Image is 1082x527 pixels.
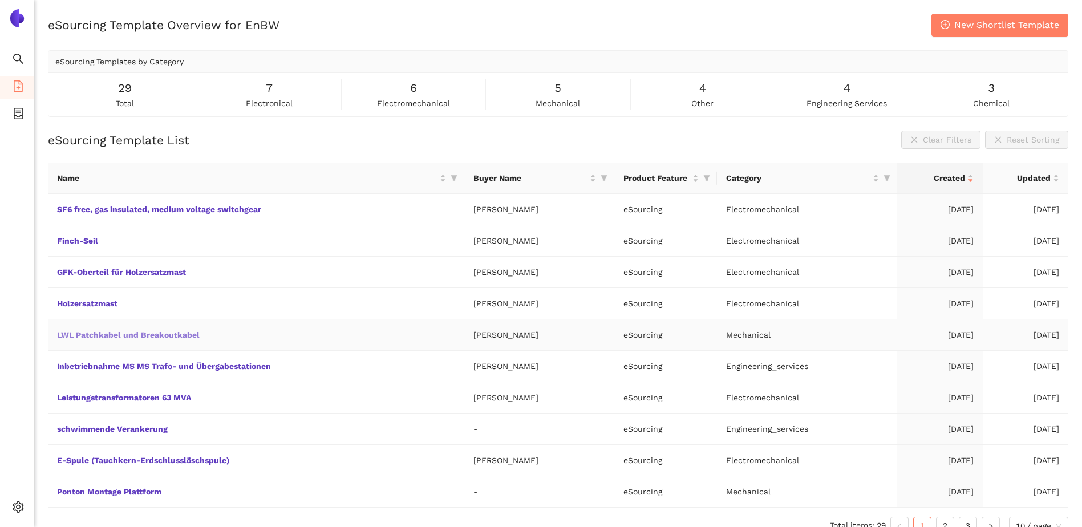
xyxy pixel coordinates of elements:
[614,382,717,414] td: eSourcing
[451,175,457,181] span: filter
[116,97,134,110] span: total
[897,476,983,508] td: [DATE]
[983,194,1068,225] td: [DATE]
[717,414,897,445] td: Engineering_services
[699,79,706,97] span: 4
[906,172,965,184] span: Created
[983,351,1068,382] td: [DATE]
[13,76,24,99] span: file-add
[614,288,717,319] td: eSourcing
[983,414,1068,445] td: [DATE]
[717,476,897,508] td: Mechanical
[48,132,189,148] h2: eSourcing Template List
[941,20,950,31] span: plus-circle
[536,97,580,110] span: mechanical
[377,97,450,110] span: electromechanical
[983,382,1068,414] td: [DATE]
[57,172,437,184] span: Name
[614,476,717,508] td: eSourcing
[983,257,1068,288] td: [DATE]
[988,79,995,97] span: 3
[884,175,890,181] span: filter
[983,288,1068,319] td: [DATE]
[691,97,714,110] span: other
[881,169,893,187] span: filter
[554,79,561,97] span: 5
[897,351,983,382] td: [DATE]
[614,194,717,225] td: eSourcing
[464,257,615,288] td: [PERSON_NAME]
[717,288,897,319] td: Electromechanical
[48,17,279,33] h2: eSourcing Template Overview for EnBW
[931,14,1068,37] button: plus-circleNew Shortlist Template
[464,194,615,225] td: [PERSON_NAME]
[473,172,588,184] span: Buyer Name
[614,163,717,194] th: this column's title is Product Feature,this column is sortable
[897,414,983,445] td: [DATE]
[717,319,897,351] td: Mechanical
[844,79,850,97] span: 4
[448,169,460,187] span: filter
[464,351,615,382] td: [PERSON_NAME]
[983,225,1068,257] td: [DATE]
[897,194,983,225] td: [DATE]
[464,163,615,194] th: this column's title is Buyer Name,this column is sortable
[246,97,293,110] span: electronical
[266,79,273,97] span: 7
[717,163,897,194] th: this column's title is Category,this column is sortable
[983,476,1068,508] td: [DATE]
[464,319,615,351] td: [PERSON_NAME]
[13,104,24,127] span: container
[985,131,1068,149] button: closeReset Sorting
[118,79,132,97] span: 29
[464,382,615,414] td: [PERSON_NAME]
[954,18,1059,32] span: New Shortlist Template
[717,445,897,476] td: Electromechanical
[717,382,897,414] td: Electromechanical
[410,79,417,97] span: 6
[897,382,983,414] td: [DATE]
[598,169,610,187] span: filter
[703,175,710,181] span: filter
[717,194,897,225] td: Electromechanical
[13,49,24,72] span: search
[983,163,1068,194] th: this column's title is Updated,this column is sortable
[726,172,870,184] span: Category
[897,445,983,476] td: [DATE]
[55,57,184,66] span: eSourcing Templates by Category
[614,351,717,382] td: eSourcing
[983,445,1068,476] td: [DATE]
[897,225,983,257] td: [DATE]
[614,445,717,476] td: eSourcing
[464,414,615,445] td: -
[901,131,980,149] button: closeClear Filters
[983,319,1068,351] td: [DATE]
[8,9,26,27] img: Logo
[717,225,897,257] td: Electromechanical
[464,288,615,319] td: [PERSON_NAME]
[614,257,717,288] td: eSourcing
[992,172,1051,184] span: Updated
[897,288,983,319] td: [DATE]
[13,497,24,520] span: setting
[464,445,615,476] td: [PERSON_NAME]
[807,97,887,110] span: engineering services
[614,414,717,445] td: eSourcing
[464,476,615,508] td: -
[717,351,897,382] td: Engineering_services
[601,175,607,181] span: filter
[48,163,464,194] th: this column's title is Name,this column is sortable
[614,225,717,257] td: eSourcing
[717,257,897,288] td: Electromechanical
[701,169,712,187] span: filter
[623,172,690,184] span: Product Feature
[614,319,717,351] td: eSourcing
[973,97,1010,110] span: chemical
[897,319,983,351] td: [DATE]
[897,257,983,288] td: [DATE]
[464,225,615,257] td: [PERSON_NAME]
